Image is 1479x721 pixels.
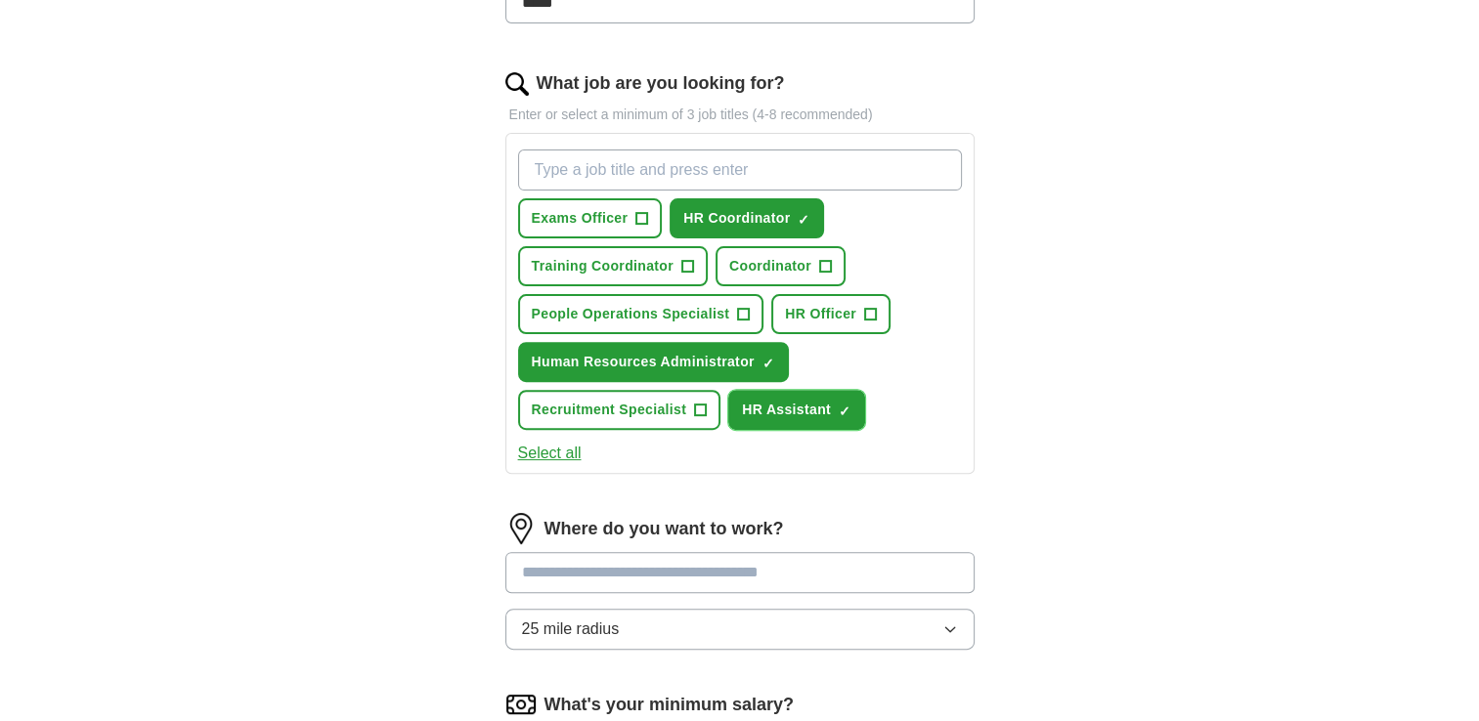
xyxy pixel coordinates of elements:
[544,692,794,718] label: What's your minimum salary?
[742,400,831,420] span: HR Assistant
[771,294,891,334] button: HR Officer
[532,352,755,372] span: Human Resources Administrator
[518,390,721,430] button: Recruitment Specialist
[537,70,785,97] label: What job are you looking for?
[762,356,774,371] span: ✓
[518,342,789,382] button: Human Resources Administrator✓
[518,149,962,191] input: Type a job title and press enter
[729,256,811,276] span: Coordinator
[716,246,846,286] button: Coordinator
[505,105,975,125] p: Enter or select a minimum of 3 job titles (4-8 recommended)
[518,198,663,238] button: Exams Officer
[505,513,537,544] img: location.png
[532,304,730,324] span: People Operations Specialist
[518,246,708,286] button: Training Coordinator
[505,689,537,720] img: salary.png
[683,208,790,229] span: HR Coordinator
[505,609,975,650] button: 25 mile radius
[839,403,850,419] span: ✓
[670,198,824,238] button: HR Coordinator✓
[505,72,529,96] img: search.png
[518,294,764,334] button: People Operations Specialist
[798,212,809,228] span: ✓
[728,390,865,430] button: HR Assistant✓
[522,617,620,641] span: 25 mile radius
[532,400,687,420] span: Recruitment Specialist
[785,304,856,324] span: HR Officer
[518,442,582,465] button: Select all
[532,256,674,276] span: Training Coordinator
[532,208,629,229] span: Exams Officer
[544,516,784,542] label: Where do you want to work?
